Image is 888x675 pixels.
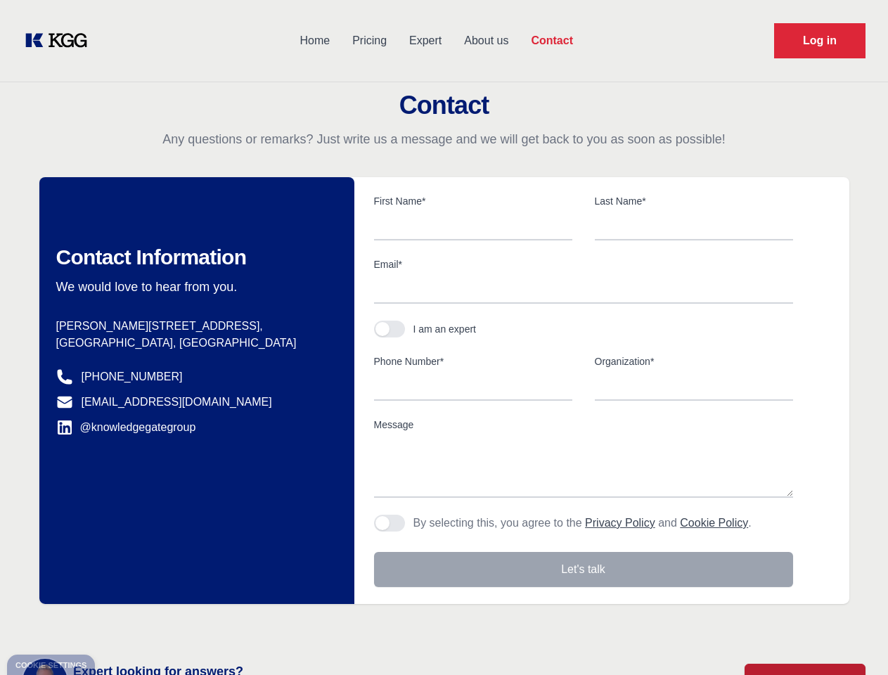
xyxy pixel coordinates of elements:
a: Home [288,22,341,59]
label: Phone Number* [374,354,572,368]
label: Email* [374,257,793,271]
a: Request Demo [774,23,866,58]
label: First Name* [374,194,572,208]
label: Message [374,418,793,432]
a: Expert [398,22,453,59]
h2: Contact [17,91,871,120]
a: Pricing [341,22,398,59]
p: [PERSON_NAME][STREET_ADDRESS], [56,318,332,335]
a: About us [453,22,520,59]
p: Any questions or remarks? Just write us a message and we will get back to you as soon as possible! [17,131,871,148]
a: Privacy Policy [585,517,655,529]
p: By selecting this, you agree to the and . [413,515,752,532]
button: Let's talk [374,552,793,587]
div: Cookie settings [15,662,86,669]
label: Organization* [595,354,793,368]
a: KOL Knowledge Platform: Talk to Key External Experts (KEE) [22,30,98,52]
a: @knowledgegategroup [56,419,196,436]
h2: Contact Information [56,245,332,270]
p: We would love to hear from you. [56,278,332,295]
a: [EMAIL_ADDRESS][DOMAIN_NAME] [82,394,272,411]
p: [GEOGRAPHIC_DATA], [GEOGRAPHIC_DATA] [56,335,332,352]
iframe: Chat Widget [818,607,888,675]
div: I am an expert [413,322,477,336]
a: Cookie Policy [680,517,748,529]
label: Last Name* [595,194,793,208]
a: Contact [520,22,584,59]
a: [PHONE_NUMBER] [82,368,183,385]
